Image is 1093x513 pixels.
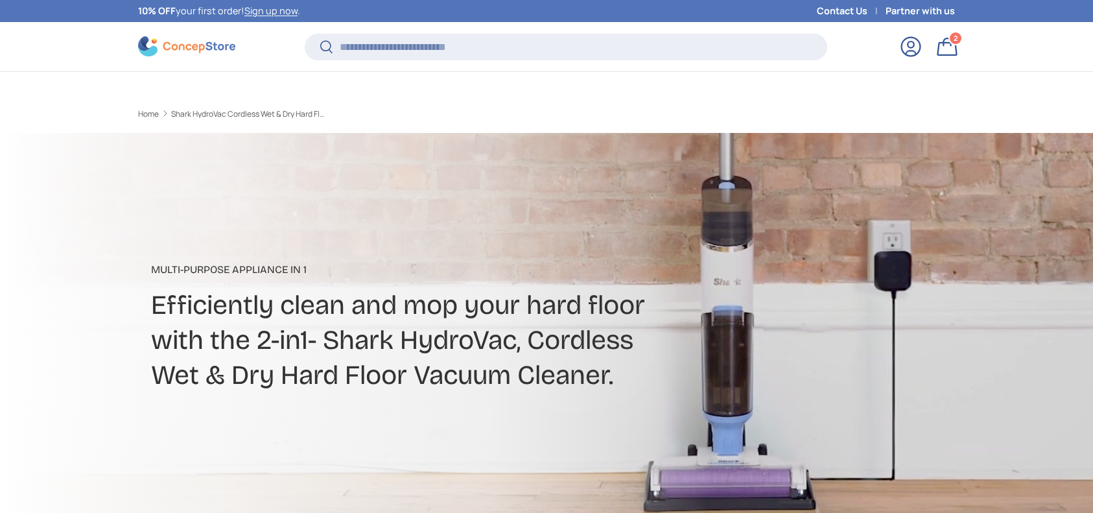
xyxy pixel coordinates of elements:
p: Multi-Purpose Appliance in 1 [151,262,649,278]
span: 2 [954,33,958,43]
a: Contact Us [817,4,886,18]
a: Sign up now [244,5,298,17]
img: ConcepStore [138,36,235,56]
strong: 10% OFF [138,5,176,17]
p: your first order! . [138,4,300,18]
a: Shark HydroVac Cordless Wet & Dry Hard Floor Cleaner (WD210PH) [171,110,327,118]
nav: Breadcrumbs [138,108,571,120]
a: Partner with us [886,4,955,18]
h2: Efficiently clean and mop your hard floor with the 2-in1- Shark HydroVac, Cordless Wet & Dry Hard... [151,288,649,393]
a: Home [138,110,159,118]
